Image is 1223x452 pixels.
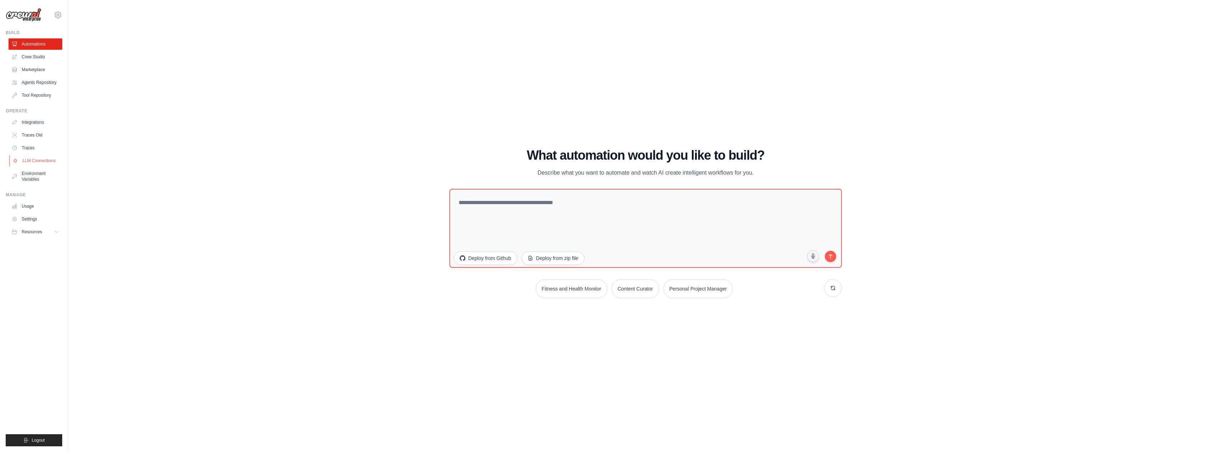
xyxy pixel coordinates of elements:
[22,229,42,235] span: Resources
[611,279,659,298] button: Content Curator
[6,434,62,446] button: Logout
[9,51,62,63] a: Crew Studio
[6,30,62,36] div: Build
[663,279,733,298] button: Personal Project Manager
[9,226,62,238] button: Resources
[449,148,842,163] h1: What automation would you like to build?
[9,168,62,185] a: Environment Variables
[32,437,45,443] span: Logout
[522,251,584,265] button: Deploy from zip file
[9,38,62,50] a: Automations
[526,168,765,177] p: Describe what you want to automate and watch AI create intelligent workflows for you.
[9,155,63,166] a: LLM Connections
[9,64,62,75] a: Marketplace
[1187,418,1223,452] iframe: Chat Widget
[9,201,62,212] a: Usage
[9,213,62,225] a: Settings
[9,90,62,101] a: Tool Repository
[9,77,62,88] a: Agents Repository
[6,192,62,198] div: Manage
[6,108,62,114] div: Operate
[9,117,62,128] a: Integrations
[9,142,62,154] a: Traces
[536,279,607,298] button: Fitness and Health Monitor
[454,251,517,265] button: Deploy from Github
[9,129,62,141] a: Traces Old
[6,8,41,22] img: Logo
